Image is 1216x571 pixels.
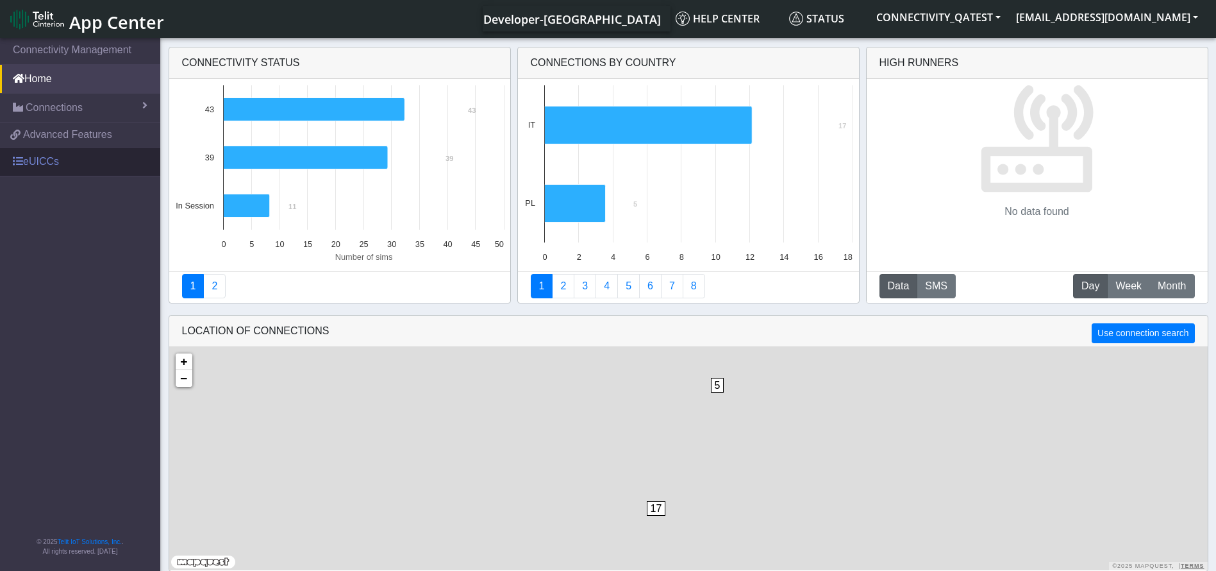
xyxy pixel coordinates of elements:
text: 12 [745,252,754,262]
img: No data found [979,79,1094,194]
text: 50 [494,239,503,249]
span: Help center [676,12,760,26]
nav: Summary paging [531,274,846,298]
text: 30 [387,239,396,249]
button: CONNECTIVITY_QATEST [869,6,1008,29]
nav: Summary paging [182,274,497,298]
text: 15 [303,239,312,249]
a: Not Connected for 30 days [683,274,705,298]
text: IT [528,120,535,130]
a: Help center [670,6,784,31]
text: 35 [415,239,424,249]
span: 17 [647,501,666,516]
span: Day [1081,278,1099,294]
a: Your current platform instance [483,6,660,31]
text: 2 [576,252,581,262]
a: Status [784,6,869,31]
a: Usage per Country [574,274,596,298]
button: Day [1073,274,1108,298]
a: Carrier [552,274,574,298]
a: Telit IoT Solutions, Inc. [58,538,122,545]
button: Month [1149,274,1194,298]
text: 16 [813,252,822,262]
div: Connectivity status [169,47,510,79]
text: 5 [249,239,254,249]
img: knowledge.svg [676,12,690,26]
text: 39 [446,155,453,162]
button: [EMAIL_ADDRESS][DOMAIN_NAME] [1008,6,1206,29]
span: Status [789,12,844,26]
a: Terms [1181,563,1204,569]
text: 10 [711,252,720,262]
button: Use connection search [1092,323,1194,343]
text: PL [525,198,535,208]
text: 10 [275,239,284,249]
a: Connections By Carrier [596,274,618,298]
img: logo-telit-cinterion-gw-new.png [10,9,64,30]
text: 0 [542,252,547,262]
a: Connectivity status [182,274,204,298]
img: status.svg [789,12,803,26]
span: 5 [711,378,724,393]
span: Connections [26,100,83,115]
text: 40 [443,239,452,249]
a: 14 Days Trend [639,274,662,298]
p: No data found [1004,204,1069,219]
span: Month [1158,278,1186,294]
div: High Runners [879,55,959,71]
text: 39 [204,153,213,162]
text: 45 [471,239,480,249]
span: App Center [69,10,164,34]
text: 0 [221,239,226,249]
text: 6 [645,252,649,262]
button: Data [879,274,918,298]
div: ©2025 MapQuest, | [1109,562,1207,570]
div: Connections By Country [518,47,859,79]
span: Week [1115,278,1142,294]
text: 5 [633,200,637,208]
text: Number of sims [335,252,392,262]
text: 43 [204,105,213,114]
a: Usage by Carrier [617,274,640,298]
text: 4 [611,252,615,262]
a: App Center [10,5,162,33]
a: Zero Session [661,274,683,298]
text: 11 [288,203,296,210]
button: Week [1107,274,1150,298]
span: Developer-[GEOGRAPHIC_DATA] [483,12,661,27]
text: 8 [679,252,683,262]
button: SMS [917,274,956,298]
text: 20 [331,239,340,249]
span: Advanced Features [23,127,112,142]
a: Zoom in [176,354,192,370]
a: Zoom out [176,370,192,387]
text: 17 [838,122,846,130]
a: Connections By Country [531,274,553,298]
text: In Session [176,201,214,210]
text: 14 [779,252,788,262]
div: LOCATION OF CONNECTIONS [169,316,1208,347]
a: Deployment status [203,274,226,298]
text: 43 [468,107,476,114]
text: 25 [359,239,368,249]
text: 18 [843,252,852,262]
